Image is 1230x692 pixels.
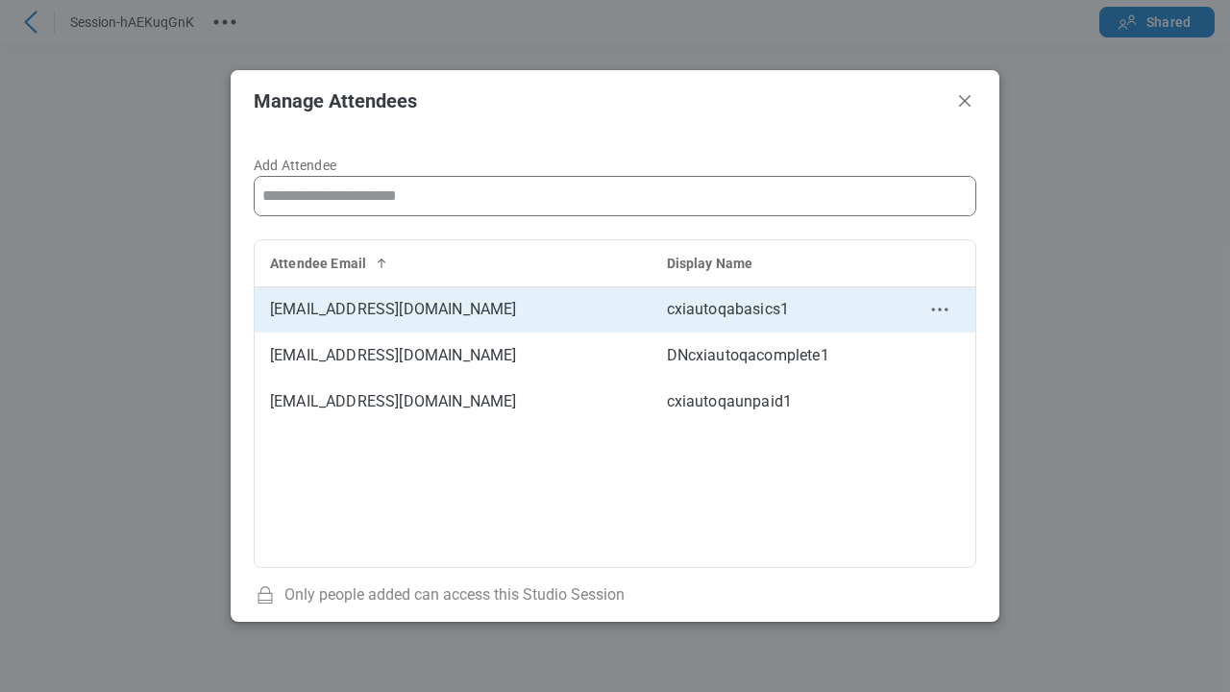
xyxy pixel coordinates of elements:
[254,583,976,607] div: Only people added can access this Studio Session
[652,379,904,425] td: cxiautoqaunpaid1
[270,254,636,273] div: Attendee Email
[255,177,975,215] input: Add Attendee
[254,90,946,111] h2: Manage Attendees
[667,254,889,273] div: Display Name
[652,333,904,379] td: DNcxiautoqacomplete1
[255,333,652,379] td: [EMAIL_ADDRESS][DOMAIN_NAME]
[254,155,976,239] form: form
[652,286,904,333] td: cxiautoqabasics1
[953,89,976,112] button: Close
[255,240,975,425] table: bb-data-table
[255,379,652,425] td: [EMAIL_ADDRESS][DOMAIN_NAME]
[255,286,652,333] td: [EMAIL_ADDRESS][DOMAIN_NAME]
[254,158,976,239] label: Add Attendee
[928,298,951,321] button: context-menu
